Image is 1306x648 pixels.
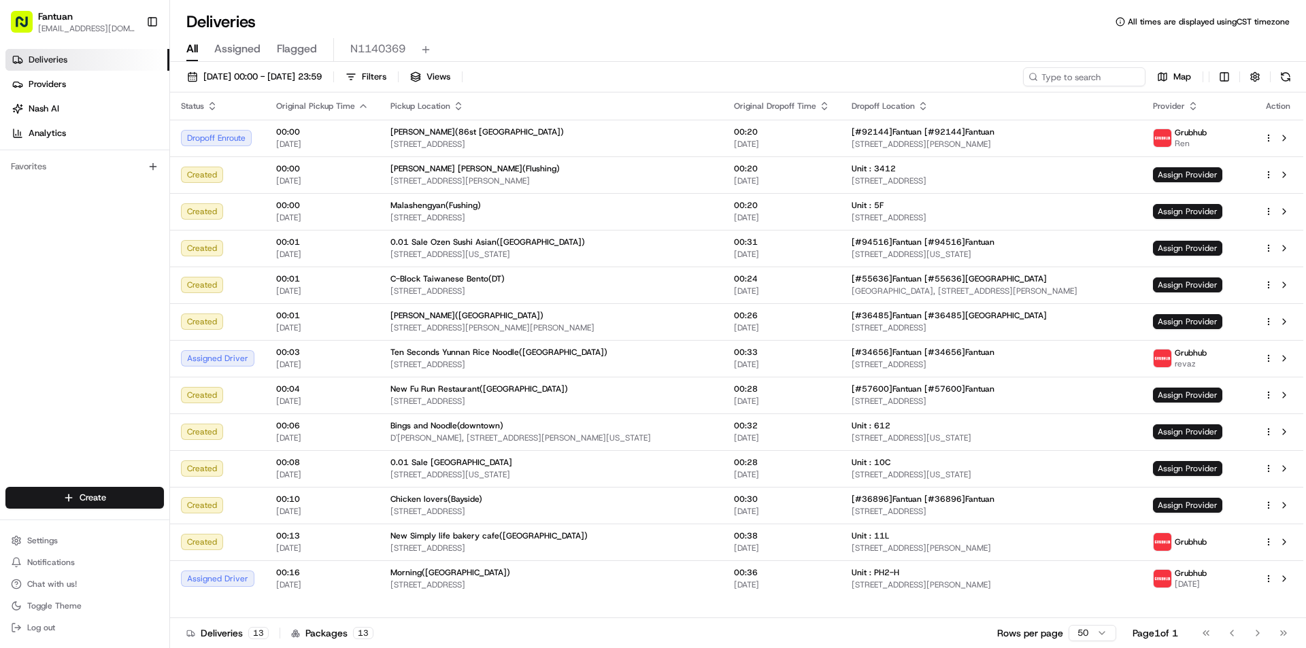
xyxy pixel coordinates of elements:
[276,567,369,578] span: 00:16
[248,627,269,639] div: 13
[276,506,369,517] span: [DATE]
[277,41,317,57] span: Flagged
[276,530,369,541] span: 00:13
[852,506,1131,517] span: [STREET_ADDRESS]
[27,248,38,259] img: 1736555255976-a54dd68f-1ca7-489b-9aae-adbdc363a1c4
[852,579,1131,590] span: [STREET_ADDRESS][PERSON_NAME]
[1154,129,1171,147] img: 5e692f75ce7d37001a5d71f1
[734,359,830,370] span: [DATE]
[1151,67,1197,86] button: Map
[852,494,994,505] span: [#36896]Fantuan [#36896]Fantuan
[390,249,712,260] span: [STREET_ADDRESS][US_STATE]
[38,23,135,34] span: [EMAIL_ADDRESS][DOMAIN_NAME]
[390,322,712,333] span: [STREET_ADDRESS][PERSON_NAME][PERSON_NAME]
[5,575,164,594] button: Chat with us!
[276,396,369,407] span: [DATE]
[211,174,248,190] button: See all
[231,134,248,150] button: Start new chat
[27,304,104,318] span: Knowledge Base
[390,420,503,431] span: Bings and Noodle(downtown)
[1175,347,1207,358] span: Grubhub
[1154,349,1171,367] img: 5e692f75ce7d37001a5d71f1
[390,543,712,553] span: [STREET_ADDRESS]
[291,626,373,640] div: Packages
[1153,277,1222,292] span: Assign Provider
[390,396,712,407] span: [STREET_ADDRESS]
[852,567,899,578] span: Unit : PH2-H
[390,200,481,211] span: Malashengyan(Fushing)
[734,286,830,296] span: [DATE]
[5,156,164,177] div: Favorites
[276,432,369,443] span: [DATE]
[734,506,830,517] span: [DATE]
[852,420,890,431] span: Unit : 612
[1175,358,1207,369] span: revaz
[276,139,369,150] span: [DATE]
[852,359,1131,370] span: [STREET_ADDRESS]
[276,200,369,211] span: 00:00
[1264,101,1292,112] div: Action
[734,530,830,541] span: 00:38
[5,49,169,71] a: Deliveries
[339,67,392,86] button: Filters
[27,579,77,590] span: Chat with us!
[1153,424,1222,439] span: Assign Provider
[276,175,369,186] span: [DATE]
[1153,101,1185,112] span: Provider
[390,139,712,150] span: [STREET_ADDRESS]
[5,487,164,509] button: Create
[5,531,164,550] button: Settings
[14,235,35,256] img: Asif Zaman Khan
[734,175,830,186] span: [DATE]
[1153,461,1222,476] span: Assign Provider
[5,618,164,637] button: Log out
[734,383,830,394] span: 00:28
[35,88,224,102] input: Clear
[734,567,830,578] span: 00:36
[276,322,369,333] span: [DATE]
[14,198,35,220] img: Asif Zaman Khan
[390,530,588,541] span: New Simply life bakery cafe([GEOGRAPHIC_DATA])
[390,126,564,137] span: [PERSON_NAME](86st [GEOGRAPHIC_DATA])
[135,337,165,347] span: Pylon
[852,347,994,358] span: [#34656]Fantuan [#34656]Fantuan
[29,78,66,90] span: Providers
[61,130,223,143] div: Start new chat
[734,273,830,284] span: 00:24
[14,177,91,188] div: Past conversations
[734,322,830,333] span: [DATE]
[129,304,218,318] span: API Documentation
[276,310,369,321] span: 00:01
[276,286,369,296] span: [DATE]
[14,130,38,154] img: 1736555255976-a54dd68f-1ca7-489b-9aae-adbdc363a1c4
[61,143,187,154] div: We're available if you need us!
[852,212,1131,223] span: [STREET_ADDRESS]
[734,579,830,590] span: [DATE]
[852,163,896,174] span: Unit : 3412
[734,163,830,174] span: 00:20
[852,322,1131,333] span: [STREET_ADDRESS]
[115,305,126,316] div: 💻
[852,139,1131,150] span: [STREET_ADDRESS][PERSON_NAME]
[14,14,41,41] img: Nash
[390,237,585,248] span: 0.01 Sale Ozen Sushi Asian([GEOGRAPHIC_DATA])
[734,469,830,480] span: [DATE]
[997,626,1063,640] p: Rows per page
[120,248,152,258] span: 8月14日
[27,600,82,611] span: Toggle Theme
[276,469,369,480] span: [DATE]
[390,579,712,590] span: [STREET_ADDRESS]
[734,457,830,468] span: 00:28
[852,530,889,541] span: Unit : 11L
[734,237,830,248] span: 00:31
[852,432,1131,443] span: [STREET_ADDRESS][US_STATE]
[1153,167,1222,182] span: Assign Provider
[42,211,110,222] span: [PERSON_NAME]
[42,248,110,258] span: [PERSON_NAME]
[390,506,712,517] span: [STREET_ADDRESS]
[1276,67,1295,86] button: Refresh
[852,469,1131,480] span: [STREET_ADDRESS][US_STATE]
[852,175,1131,186] span: [STREET_ADDRESS]
[276,420,369,431] span: 00:06
[276,273,369,284] span: 00:01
